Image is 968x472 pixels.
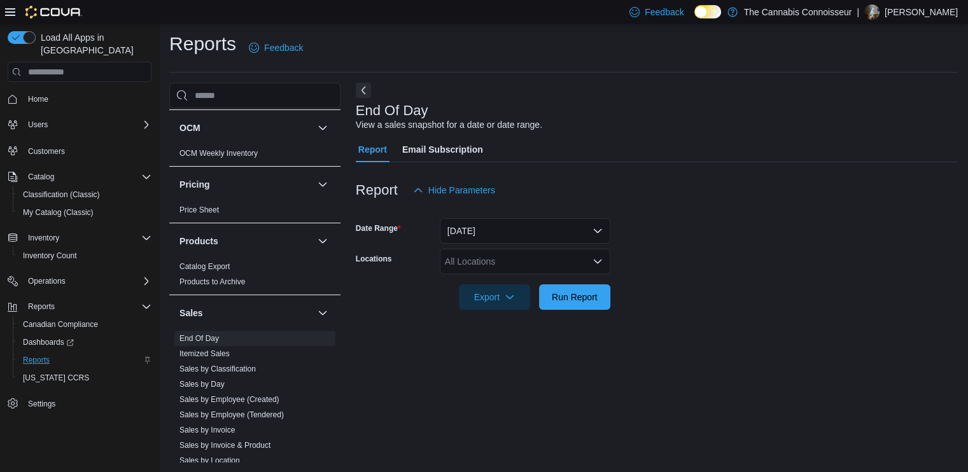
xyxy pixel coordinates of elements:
[179,235,312,247] button: Products
[179,455,240,466] span: Sales by Location
[28,302,55,312] span: Reports
[23,373,89,383] span: [US_STATE] CCRS
[169,146,340,166] div: OCM
[3,298,157,316] button: Reports
[18,317,103,332] a: Canadian Compliance
[23,91,151,107] span: Home
[18,317,151,332] span: Canadian Compliance
[23,355,50,365] span: Reports
[18,248,151,263] span: Inventory Count
[23,274,151,289] span: Operations
[18,335,151,350] span: Dashboards
[179,121,200,134] h3: OCM
[179,334,219,343] a: End Of Day
[169,202,340,223] div: Pricing
[36,31,151,57] span: Load All Apps in [GEOGRAPHIC_DATA]
[179,395,279,404] a: Sales by Employee (Created)
[28,399,55,409] span: Settings
[18,205,99,220] a: My Catalog (Classic)
[169,259,340,295] div: Products
[25,6,82,18] img: Cova
[315,233,330,249] button: Products
[13,247,157,265] button: Inventory Count
[23,142,151,158] span: Customers
[23,169,59,184] button: Catalog
[179,364,256,373] a: Sales by Classification
[23,299,151,314] span: Reports
[3,168,157,186] button: Catalog
[179,380,225,389] a: Sales by Day
[428,184,495,197] span: Hide Parameters
[694,5,721,18] input: Dark Mode
[28,276,66,286] span: Operations
[179,441,270,450] a: Sales by Invoice & Product
[179,277,245,286] a: Products to Archive
[179,307,312,319] button: Sales
[179,121,312,134] button: OCM
[179,394,279,405] span: Sales by Employee (Created)
[23,230,151,246] span: Inventory
[179,425,235,435] span: Sales by Invoice
[23,251,77,261] span: Inventory Count
[18,248,82,263] a: Inventory Count
[179,262,230,271] a: Catalog Export
[13,369,157,387] button: [US_STATE] CCRS
[179,410,284,420] span: Sales by Employee (Tendered)
[179,205,219,215] span: Price Sheet
[23,337,74,347] span: Dashboards
[13,204,157,221] button: My Catalog (Classic)
[3,229,157,247] button: Inventory
[179,426,235,434] a: Sales by Invoice
[179,364,256,374] span: Sales by Classification
[179,178,312,191] button: Pricing
[23,117,53,132] button: Users
[857,4,859,20] p: |
[179,148,258,158] span: OCM Weekly Inventory
[18,335,79,350] a: Dashboards
[179,205,219,214] a: Price Sheet
[23,190,100,200] span: Classification (Classic)
[23,144,70,159] a: Customers
[402,137,483,162] span: Email Subscription
[3,90,157,108] button: Home
[179,235,218,247] h3: Products
[18,205,151,220] span: My Catalog (Classic)
[356,118,542,132] div: View a sales snapshot for a date or date range.
[864,4,880,20] div: Candice Flynt
[356,254,392,264] label: Locations
[28,120,48,130] span: Users
[23,207,94,218] span: My Catalog (Classic)
[264,41,303,54] span: Feedback
[18,352,151,368] span: Reports
[23,92,53,107] a: Home
[408,177,500,203] button: Hide Parameters
[18,370,151,385] span: Washington CCRS
[179,456,240,465] a: Sales by Location
[645,6,684,18] span: Feedback
[3,141,157,160] button: Customers
[23,117,151,132] span: Users
[23,319,98,330] span: Canadian Compliance
[3,116,157,134] button: Users
[169,31,236,57] h1: Reports
[885,4,958,20] p: [PERSON_NAME]
[539,284,610,310] button: Run Report
[179,333,219,344] span: End Of Day
[179,410,284,419] a: Sales by Employee (Tendered)
[179,277,245,287] span: Products to Archive
[179,261,230,272] span: Catalog Export
[179,349,230,358] a: Itemized Sales
[552,291,598,303] span: Run Report
[356,183,398,198] h3: Report
[244,35,308,60] a: Feedback
[315,177,330,192] button: Pricing
[23,169,151,184] span: Catalog
[13,186,157,204] button: Classification (Classic)
[179,307,203,319] h3: Sales
[18,370,94,385] a: [US_STATE] CCRS
[358,137,387,162] span: Report
[18,187,105,202] a: Classification (Classic)
[440,218,610,244] button: [DATE]
[23,396,151,412] span: Settings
